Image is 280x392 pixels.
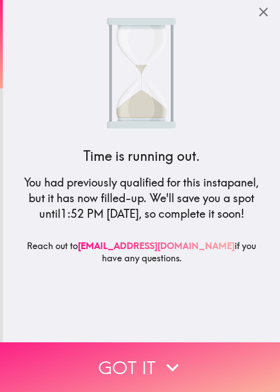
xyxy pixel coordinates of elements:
[107,18,176,129] img: Sand running through an hour glass.
[83,147,200,166] h4: Time is running out.
[16,240,267,274] h6: Reach out to if you have any questions.
[16,175,267,222] h5: You had previously qualified for this instapanel, but it has now filled-up. We'll save you a spot...
[60,207,139,221] span: 1:52 PM [DATE]
[78,240,235,251] a: [EMAIL_ADDRESS][DOMAIN_NAME]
